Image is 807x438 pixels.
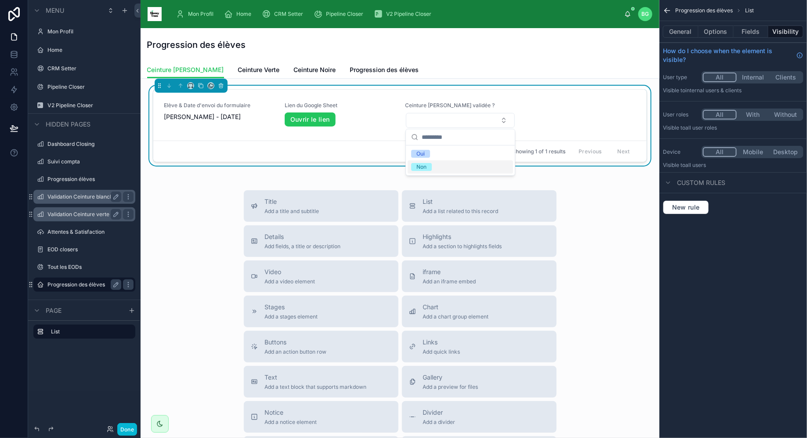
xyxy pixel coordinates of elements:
[238,62,280,80] a: Ceinture Verte
[734,25,769,38] button: Fields
[285,102,395,109] span: Lien du Google Sheet
[350,62,419,80] a: Progression des élèves
[51,328,128,335] label: List
[769,72,802,82] button: Clients
[677,178,725,187] span: Custom rules
[265,313,318,320] span: Add a stages element
[265,348,327,355] span: Add an action button row
[47,176,134,183] a: Progression élèves
[769,110,802,119] button: Without
[737,72,770,82] button: Internal
[663,148,698,156] label: Device
[737,110,770,119] button: With
[265,243,341,250] span: Add fields, a title or description
[265,338,327,347] span: Buttons
[47,141,134,148] label: Dashboard Closing
[663,47,793,64] span: How do I choose when the element is visible?
[402,261,557,292] button: iframeAdd an iframe embed
[423,278,476,285] span: Add an iframe embed
[46,120,90,129] span: Hidden pages
[663,124,803,131] p: Visible to
[402,401,557,433] button: DividerAdd a divider
[402,225,557,257] button: HighlightsAdd a section to highlights fields
[47,246,134,253] label: EOD closers
[265,384,367,391] span: Add a text block that supports markdown
[423,197,499,206] span: List
[47,281,118,288] label: Progression des élèves
[47,83,134,90] label: Pipeline Closer
[164,112,274,121] span: [PERSON_NAME] - [DATE]
[669,203,703,211] span: New rule
[188,11,214,18] span: Mon Profil
[148,7,162,21] img: App logo
[147,62,224,79] a: Ceinture [PERSON_NAME]
[117,423,137,436] button: Done
[685,162,706,168] span: all users
[423,338,460,347] span: Links
[406,145,515,175] div: Suggestions
[47,102,134,109] a: V2 Pipeline Closer
[265,278,315,285] span: Add a video element
[311,6,369,22] a: Pipeline Closer
[265,268,315,276] span: Video
[386,11,431,18] span: V2 Pipeline Closer
[416,163,427,171] div: Non
[769,147,802,157] button: Desktop
[147,39,246,51] h1: Progression des élèves
[737,147,770,157] button: Mobile
[28,321,141,348] div: scrollable content
[402,331,557,362] button: LinksAdd quick links
[244,331,398,362] button: ButtonsAdd an action button row
[265,197,319,206] span: Title
[294,65,336,74] span: Ceinture Noire
[265,303,318,311] span: Stages
[768,25,803,38] button: Visibility
[326,11,363,18] span: Pipeline Closer
[47,65,134,72] a: CRM Setter
[663,162,803,169] p: Visible to
[423,268,476,276] span: iframe
[259,6,309,22] a: CRM Setter
[423,408,456,417] span: Divider
[47,264,134,271] a: Tout les EODs
[47,193,118,200] a: Validation Ceinture blanche
[274,11,303,18] span: CRM Setter
[423,373,478,382] span: Gallery
[238,65,280,74] span: Ceinture Verte
[642,11,649,18] span: BG
[663,111,698,118] label: User roles
[265,373,367,382] span: Text
[423,243,502,250] span: Add a section to highlights fields
[423,313,489,320] span: Add a chart group element
[663,47,803,64] a: How do I choose when the element is visible?
[244,261,398,292] button: VideoAdd a video element
[244,190,398,222] button: TitleAdd a title and subtitle
[350,65,419,74] span: Progression des élèves
[423,208,499,215] span: Add a list related to this record
[663,87,803,94] p: Visible to
[244,225,398,257] button: DetailsAdd fields, a title or description
[47,28,134,35] label: Mon Profil
[405,102,516,109] span: Ceinture [PERSON_NAME] validée ?
[703,72,737,82] button: All
[47,211,118,218] label: Validation Ceinture verte
[47,47,134,54] label: Home
[265,232,341,241] span: Details
[47,228,134,235] label: Attentes & Satisfaction
[663,74,698,81] label: User type
[173,6,220,22] a: Mon Profil
[423,348,460,355] span: Add quick links
[265,408,317,417] span: Notice
[745,7,754,14] span: List
[416,150,425,158] div: Oui
[663,200,709,214] button: New rule
[402,296,557,327] button: ChartAdd a chart group element
[244,296,398,327] button: StagesAdd a stages element
[47,158,134,165] label: Suivi compta
[675,7,733,14] span: Progression des élèves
